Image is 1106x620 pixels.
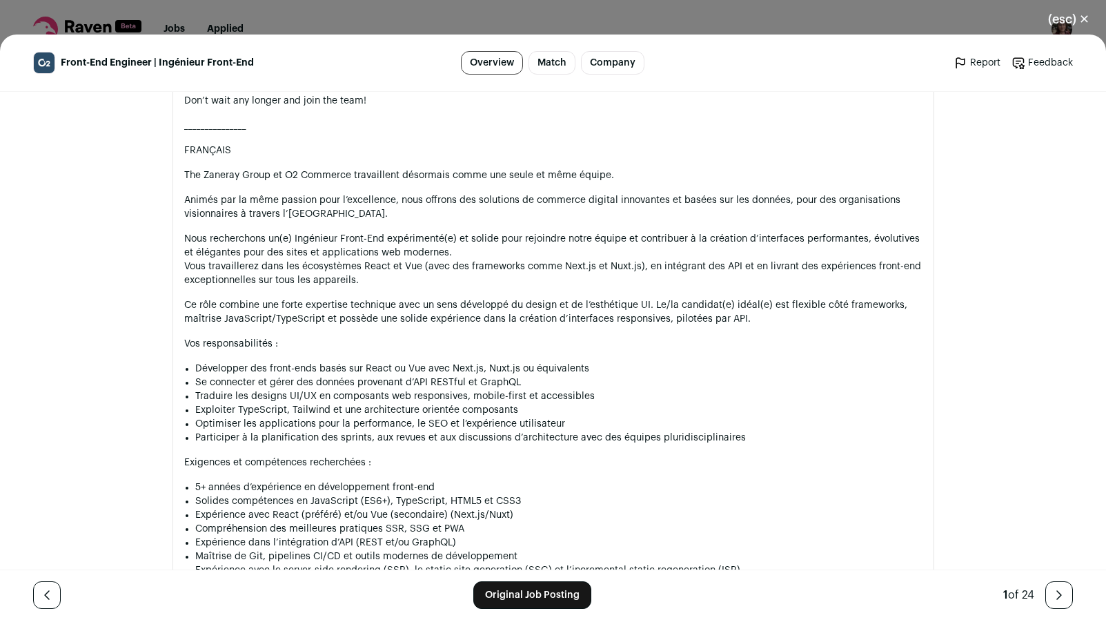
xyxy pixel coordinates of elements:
li: 5+ années d’expérience en développement front-end [195,481,922,494]
p: Nous recherchons un(e) Ingénieur Front-End expérimenté(e) et solide pour rejoindre notre équipe e... [184,232,922,287]
p: Vos responsabilités : [184,337,922,351]
li: Se connecter et gérer des données provenant d’API RESTful et GraphQL [195,376,922,389]
li: Exploiter TypeScript, Tailwind et une architecture orientée composants [195,403,922,417]
a: Match [529,51,575,75]
p: Ce rôle combine une forte expertise technique avec un sens développé du design et de l’esthétique... [184,298,922,326]
img: e85c8fc0e7c5d291dbe36ee413ad391920f9792fad919e83619d456882a22aaa.jpg [34,52,55,73]
li: Maîtrise de Git, pipelines CI/CD et outils modernes de développement [195,550,922,563]
a: Report [954,56,1000,70]
span: 1 [1003,590,1008,601]
p: FRANÇAIS [184,144,922,157]
li: Expérience avec le server-side rendering (SSR), le static site generation (SSG) et l’incremental ... [195,563,922,577]
a: Company [581,51,644,75]
p: Animés par la même passion pour l’excellence, nous offrons des solutions de commerce digital inno... [184,193,922,221]
li: Traduire les designs UI/UX en composants web responsives, mobile-first et accessibles [195,389,922,403]
li: Participer à la planification des sprints, aux revues et aux discussions d’architecture avec des ... [195,431,922,445]
span: Front-End Engineer | Ingénieur Front-End [61,56,254,70]
p: Exigences et compétences recherchées : [184,456,922,469]
div: of 24 [1003,587,1034,603]
li: Optimiser les applications pour la performance, le SEO et l’expérience utilisateur [195,417,922,431]
a: Original Job Posting [473,581,591,609]
a: Overview [461,51,523,75]
p: _______________ [184,119,922,133]
li: Solides compétences en JavaScript (ES6+), TypeScript, HTML5 et CSS3 [195,494,922,508]
li: Expérience avec React (préféré) et/ou Vue (secondaire) (Next.js/Nuxt) [195,508,922,522]
a: Feedback [1011,56,1073,70]
p: The Zaneray Group et O2 Commerce travaillent désormais comme une seule et même équipe. [184,168,922,182]
li: Développer des front-ends basés sur React ou Vue avec Next.js, Nuxt.js ou équivalents [195,362,922,376]
li: Expérience dans l’intégration d’API (REST et/ou GraphQL) [195,536,922,550]
p: Don’t wait any longer and join the team! [184,94,922,108]
li: Compréhension des meilleures pratiques SSR, SSG et PWA [195,522,922,536]
button: Close modal [1031,4,1106,35]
